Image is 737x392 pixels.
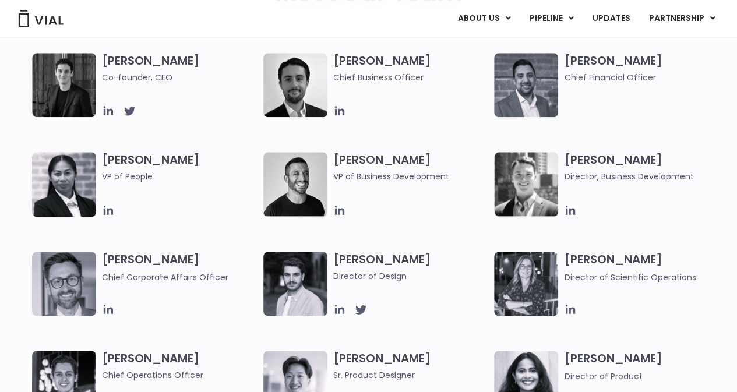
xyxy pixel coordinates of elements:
h3: [PERSON_NAME] [102,53,258,84]
h3: [PERSON_NAME] [564,351,720,383]
span: Sr. Product Designer [333,369,489,382]
span: Chief Operations Officer [102,369,258,382]
span: Chief Financial Officer [564,71,720,84]
span: Chief Business Officer [333,71,489,84]
a: PIPELINEMenu Toggle [520,9,583,29]
img: Headshot of smiling man named Samir [494,53,558,117]
img: Paolo-M [32,252,96,316]
h3: [PERSON_NAME] [333,152,489,183]
h3: [PERSON_NAME] [102,152,258,200]
img: A black and white photo of a smiling man in a suit at ARVO 2023. [494,152,558,216]
img: A black and white photo of a man smiling. [263,152,327,216]
h3: [PERSON_NAME] [564,252,720,284]
h3: [PERSON_NAME] [564,152,720,183]
img: Vial Logo [17,10,64,27]
img: Catie [32,152,96,217]
span: Chief Corporate Affairs Officer [102,271,228,283]
span: Director of Design [333,270,489,282]
a: ABOUT USMenu Toggle [449,9,520,29]
span: Director of Scientific Operations [564,271,696,283]
h3: [PERSON_NAME] [333,53,489,84]
img: A black and white photo of a man in a suit holding a vial. [263,53,327,117]
h3: [PERSON_NAME] [102,252,258,284]
img: A black and white photo of a man in a suit attending a Summit. [32,53,96,117]
a: UPDATES [583,9,639,29]
span: VP of People [102,170,258,183]
h3: [PERSON_NAME] [102,351,258,382]
span: Director of Product [564,370,642,382]
span: Director, Business Development [564,170,720,183]
h3: [PERSON_NAME] [564,53,720,84]
span: VP of Business Development [333,170,489,183]
a: PARTNERSHIPMenu Toggle [640,9,725,29]
span: Co-founder, CEO [102,71,258,84]
img: Headshot of smiling man named Albert [263,252,327,316]
h3: [PERSON_NAME] [333,351,489,382]
h3: [PERSON_NAME] [333,252,489,282]
img: Headshot of smiling woman named Sarah [494,252,558,316]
